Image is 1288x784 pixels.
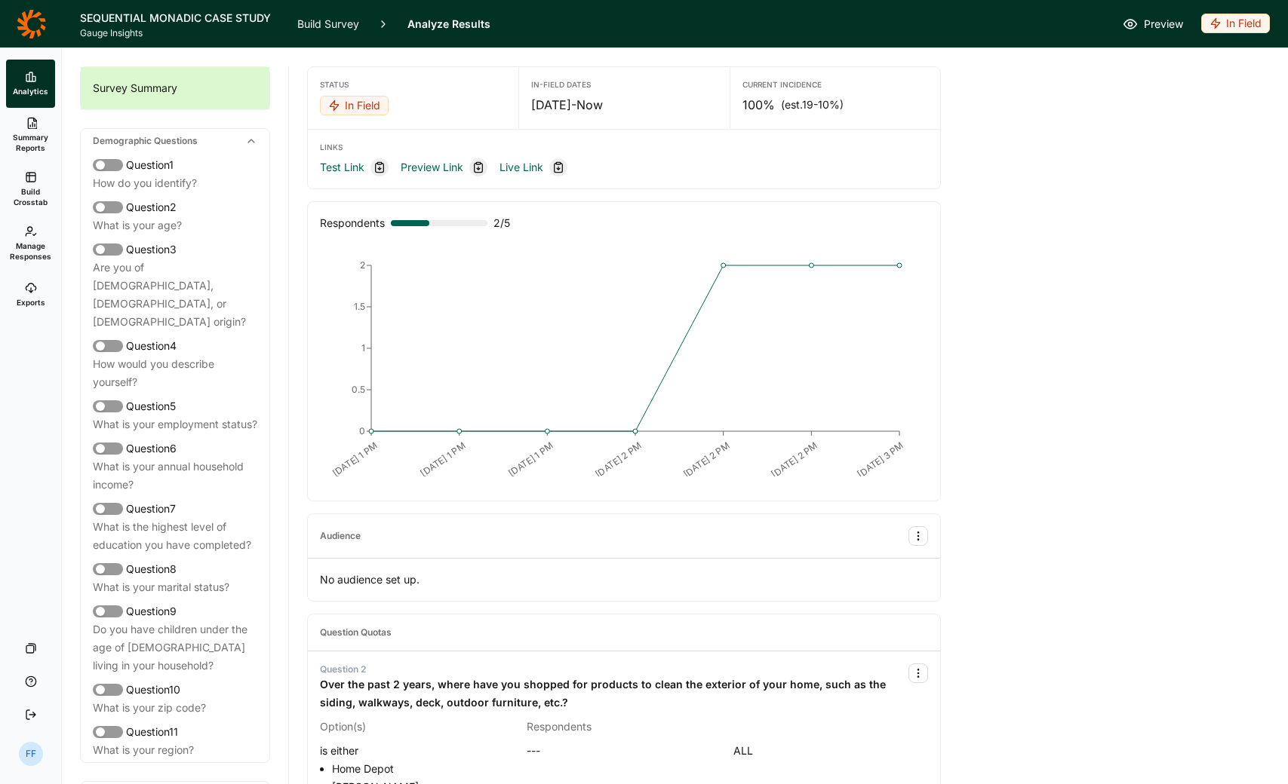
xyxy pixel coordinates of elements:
div: Do you have children under the age of [DEMOGRAPHIC_DATA] living in your household? [93,620,257,675]
div: Option(s) [320,718,515,736]
div: Question 10 [93,681,257,699]
tspan: 1 [361,342,365,354]
div: Question Quotas [320,626,392,639]
div: Copy link [549,158,567,176]
div: Question 8 [93,560,257,578]
div: How would you describe yourself? [93,355,257,391]
div: Question 2 [320,663,896,675]
text: [DATE] 1 PM [330,439,380,479]
a: Preview [1123,15,1183,33]
h1: SEQUENTIAL MONADIC CASE STUDY [80,9,279,27]
span: 100% [742,96,775,114]
div: Question 6 [93,439,257,458]
a: Summary Reports [6,108,55,162]
span: (est. 19-10% ) [781,97,844,112]
div: In Field [320,96,389,115]
div: Question 2 [93,198,257,216]
div: Question 5 [93,397,257,415]
a: Build Crosstab [6,162,55,216]
tspan: 2 [360,259,365,271]
div: Audience [320,530,361,542]
text: [DATE] 2 PM [681,439,732,479]
text: [DATE] 3 PM [855,439,905,479]
span: Exports [17,297,45,308]
span: Summary Reports [12,132,49,153]
span: Preview [1144,15,1183,33]
div: Copy link [370,158,389,176]
div: Status [320,79,506,90]
span: 2 / 5 [493,214,510,232]
div: How do you identify? [93,174,257,192]
div: What is your employment status? [93,415,257,433]
div: Question 11 [93,723,257,741]
div: What is your region? [93,741,257,759]
span: Manage Responses [10,240,51,262]
a: Manage Responses [6,216,55,271]
div: Copy link [469,158,487,176]
div: What is your zip code? [93,699,257,717]
div: Demographic Questions [81,129,269,153]
span: Analytics [13,86,48,96]
button: Audience Options [908,526,928,546]
div: FF [19,742,43,766]
div: In-Field Dates [531,79,717,90]
li: Home Depot [332,760,515,778]
text: [DATE] 2 PM [769,439,819,479]
tspan: 1.5 [354,301,365,312]
div: Survey Summary [81,67,269,109]
div: In Field [1201,14,1270,33]
a: Test Link [320,158,364,176]
a: Preview Link [401,158,463,176]
text: [DATE] 1 PM [506,439,555,479]
div: Respondents [527,718,721,736]
div: What is your annual household income? [93,458,257,494]
div: Question 7 [93,500,257,518]
button: In Field [1201,14,1270,35]
div: Are you of [DEMOGRAPHIC_DATA], [DEMOGRAPHIC_DATA], or [DEMOGRAPHIC_DATA] origin? [93,259,257,331]
a: Analytics [6,60,55,108]
div: Current Incidence [742,79,928,90]
button: In Field [320,96,389,117]
div: Over the past 2 years, where have you shopped for products to clean the exterior of your home, su... [320,675,896,712]
div: Links [320,142,928,152]
a: Exports [6,271,55,319]
p: No audience set up. [308,559,940,601]
div: What is your marital status? [93,578,257,596]
span: Gauge Insights [80,27,279,39]
text: [DATE] 1 PM [418,439,467,479]
div: What is your age? [93,216,257,234]
tspan: 0.5 [352,384,365,395]
text: [DATE] 2 PM [593,439,644,479]
button: Quota Options [908,663,928,683]
div: [DATE] - Now [531,96,717,114]
div: Question 3 [93,240,257,259]
div: Question 1 [93,156,257,174]
a: Live Link [500,158,543,176]
div: What is the highest level of education you have completed? [93,518,257,554]
span: Build Crosstab [12,186,49,207]
div: Respondents [320,214,385,232]
tspan: 0 [359,425,365,436]
div: Question 4 [93,337,257,355]
div: Question 9 [93,602,257,620]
